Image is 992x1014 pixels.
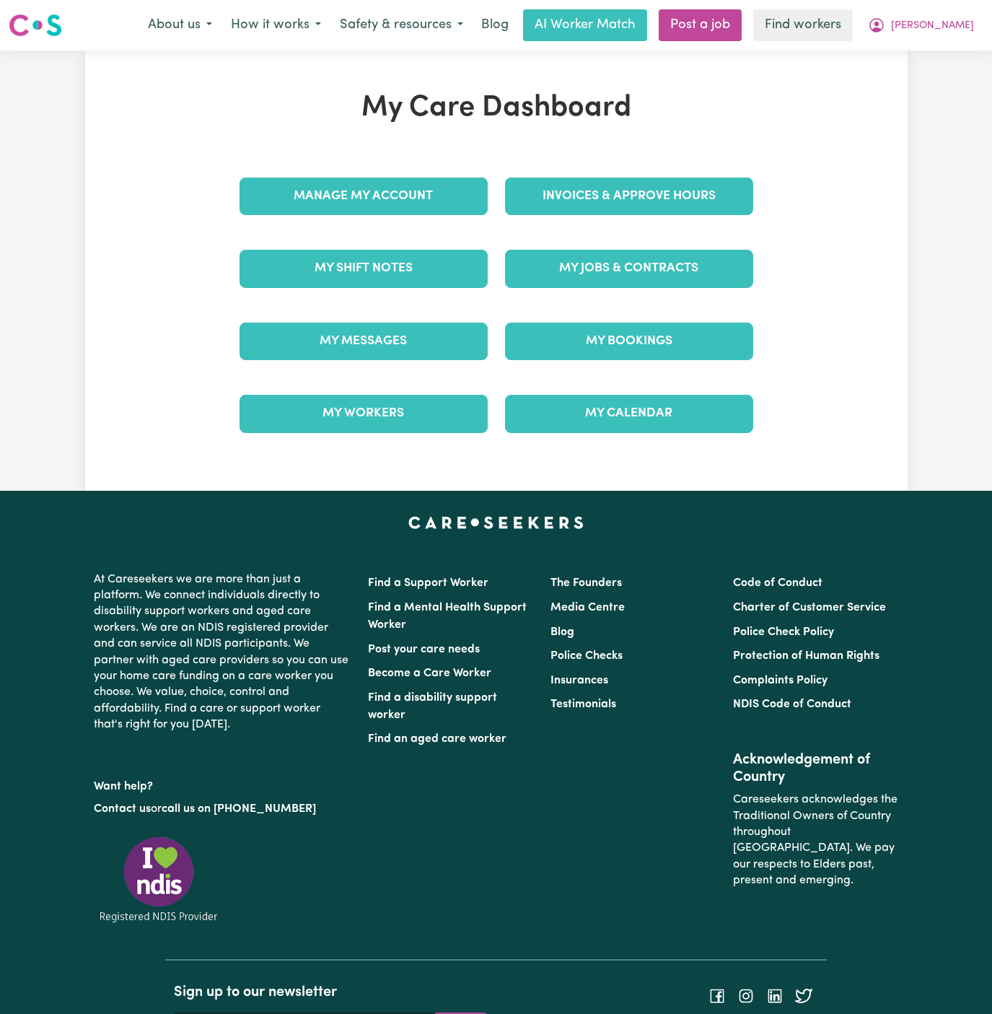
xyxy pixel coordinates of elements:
h2: Sign up to our newsletter [174,984,487,1001]
a: AI Worker Match [523,9,647,41]
a: Careseekers logo [9,9,62,42]
a: My Bookings [505,323,753,360]
a: Find a disability support worker [368,692,497,721]
p: At Careseekers we are more than just a platform. We connect individuals directly to disability su... [94,566,351,739]
iframe: Close message [857,922,886,950]
h2: Acknowledgement of Country [733,751,898,786]
span: [PERSON_NAME] [891,18,974,34]
a: Follow Careseekers on Facebook [708,990,726,1002]
a: Find workers [753,9,853,41]
a: Careseekers home page [408,517,584,528]
a: My Shift Notes [240,250,488,287]
a: Blog [473,9,517,41]
a: Testimonials [550,699,616,710]
button: My Account [859,10,983,40]
a: Police Check Policy [733,626,834,638]
p: Careseekers acknowledges the Traditional Owners of Country throughout [GEOGRAPHIC_DATA]. We pay o... [733,786,898,894]
a: Post a job [659,9,742,41]
a: The Founders [550,577,622,589]
a: Invoices & Approve Hours [505,178,753,215]
a: call us on [PHONE_NUMBER] [162,803,316,815]
a: Protection of Human Rights [733,650,879,662]
a: My Calendar [505,395,753,432]
a: Manage My Account [240,178,488,215]
a: My Workers [240,395,488,432]
a: Follow Careseekers on Twitter [795,990,812,1002]
a: Find a Support Worker [368,577,488,589]
a: Police Checks [550,650,623,662]
a: My Jobs & Contracts [505,250,753,287]
a: Follow Careseekers on Instagram [737,990,755,1002]
img: Registered NDIS provider [94,834,224,925]
a: Find an aged care worker [368,733,506,745]
img: Careseekers logo [9,12,62,38]
iframe: Button to launch messaging window [934,956,980,1002]
a: NDIS Code of Conduct [733,699,851,710]
button: Safety & resources [330,10,473,40]
a: Contact us [94,803,151,815]
a: Code of Conduct [733,577,822,589]
a: Insurances [550,675,608,686]
a: Find a Mental Health Support Worker [368,602,527,631]
h1: My Care Dashboard [231,91,762,126]
button: How it works [221,10,330,40]
p: Want help? [94,773,351,795]
a: Media Centre [550,602,625,613]
a: Post your care needs [368,644,480,655]
a: Charter of Customer Service [733,602,886,613]
p: or [94,795,351,823]
a: My Messages [240,323,488,360]
button: About us [139,10,221,40]
a: Follow Careseekers on LinkedIn [766,990,783,1002]
a: Become a Care Worker [368,668,491,679]
a: Blog [550,626,574,638]
a: Complaints Policy [733,675,828,686]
